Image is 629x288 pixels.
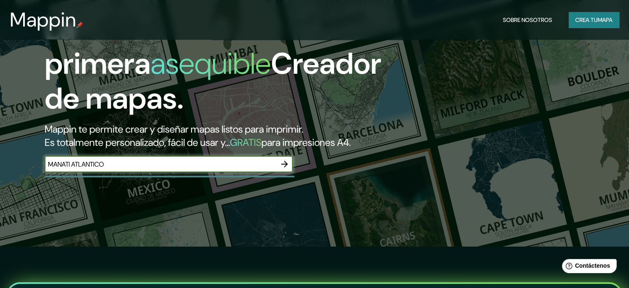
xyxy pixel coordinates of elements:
img: pin de mapeo [77,22,83,28]
font: asequible [151,44,271,83]
font: Crea tu [575,16,598,24]
font: La primera [45,10,151,83]
font: mapa [598,16,612,24]
button: Crea tumapa [569,12,619,28]
font: Mappin te permite crear y diseñar mapas listos para imprimir. [45,123,303,136]
font: Mappin [10,7,77,33]
font: para impresiones A4. [261,136,351,149]
input: Elige tu lugar favorito [45,160,276,169]
font: GRATIS [230,136,261,149]
font: Sobre nosotros [503,16,552,24]
font: Creador de mapas. [45,44,381,118]
button: Sobre nosotros [500,12,555,28]
iframe: Lanzador de widgets de ayuda [555,256,620,279]
font: Es totalmente personalizado, fácil de usar y... [45,136,230,149]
